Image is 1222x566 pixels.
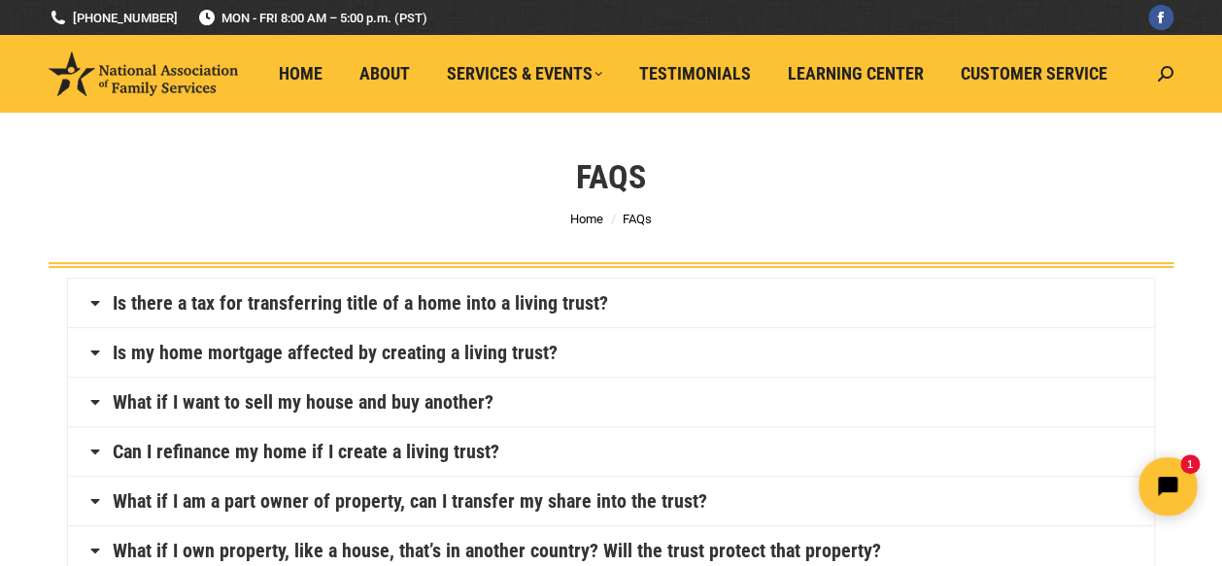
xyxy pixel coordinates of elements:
a: About [346,55,424,92]
img: National Association of Family Services [49,51,238,96]
a: Home [570,212,603,226]
a: [PHONE_NUMBER] [49,9,178,27]
a: Facebook page opens in new window [1148,5,1173,30]
a: Learning Center [774,55,937,92]
span: Customer Service [961,63,1107,84]
a: What if I want to sell my house and buy another? [113,392,493,412]
a: Home [265,55,336,92]
a: Can I refinance my home if I create a living trust? [113,442,499,461]
a: Is my home mortgage affected by creating a living trust? [113,343,558,362]
a: Customer Service [947,55,1121,92]
span: About [359,63,410,84]
span: FAQs [623,212,652,226]
span: Services & Events [447,63,602,84]
a: Is there a tax for transferring title of a home into a living trust? [113,293,608,313]
span: MON - FRI 8:00 AM – 5:00 p.m. (PST) [197,9,427,27]
a: Testimonials [626,55,764,92]
a: What if I am a part owner of property, can I transfer my share into the trust? [113,491,707,511]
span: Testimonials [639,63,751,84]
span: Learning Center [788,63,924,84]
span: Home [279,63,322,84]
iframe: Tidio Chat [879,441,1213,532]
h1: FAQs [576,155,646,198]
a: What if I own property, like a house, that’s in another country? Will the trust protect that prop... [113,541,881,560]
